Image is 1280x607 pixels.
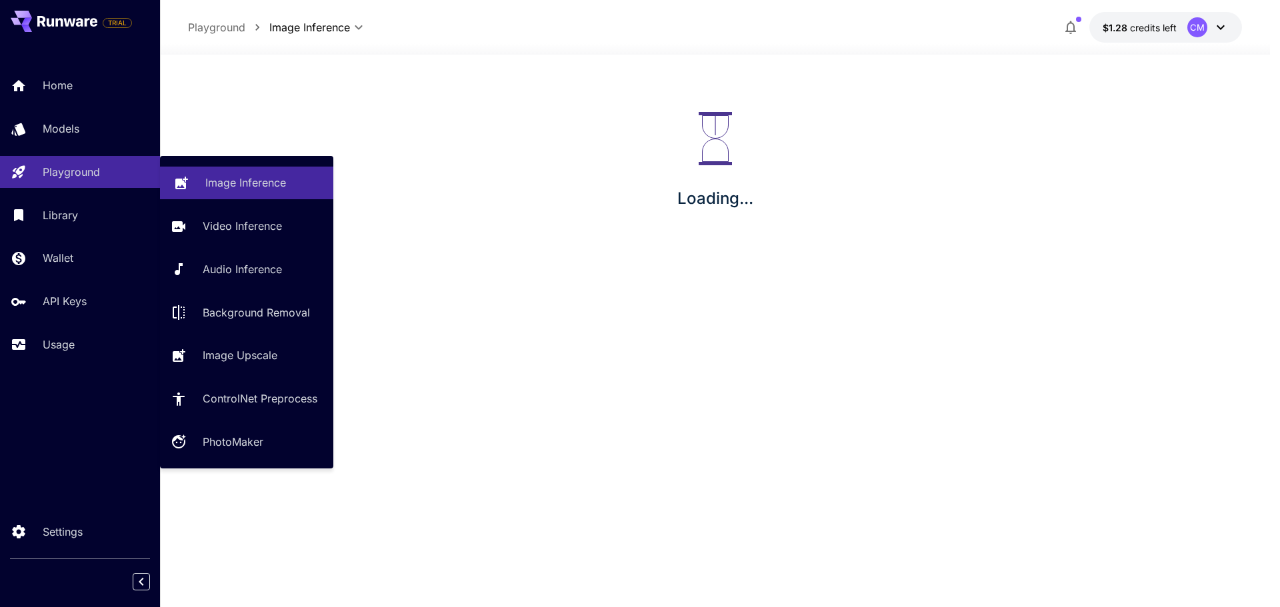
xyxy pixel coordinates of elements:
[203,261,282,277] p: Audio Inference
[203,434,263,450] p: PhotoMaker
[160,210,333,243] a: Video Inference
[103,15,132,31] span: Add your payment card to enable full platform functionality.
[43,121,79,137] p: Models
[203,304,310,320] p: Background Removal
[160,339,333,372] a: Image Upscale
[203,218,282,234] p: Video Inference
[205,175,286,191] p: Image Inference
[43,207,78,223] p: Library
[133,573,150,590] button: Collapse sidebar
[43,336,75,352] p: Usage
[103,18,131,28] span: TRIAL
[203,347,277,363] p: Image Upscale
[43,164,100,180] p: Playground
[160,296,333,328] a: Background Removal
[43,293,87,309] p: API Keys
[188,19,269,35] nav: breadcrumb
[160,382,333,415] a: ControlNet Preprocess
[160,426,333,458] a: PhotoMaker
[677,187,753,211] p: Loading...
[43,77,73,93] p: Home
[43,250,73,266] p: Wallet
[269,19,350,35] span: Image Inference
[188,19,245,35] p: Playground
[43,524,83,540] p: Settings
[143,570,160,594] div: Collapse sidebar
[203,390,317,406] p: ControlNet Preprocess
[160,253,333,286] a: Audio Inference
[160,167,333,199] a: Image Inference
